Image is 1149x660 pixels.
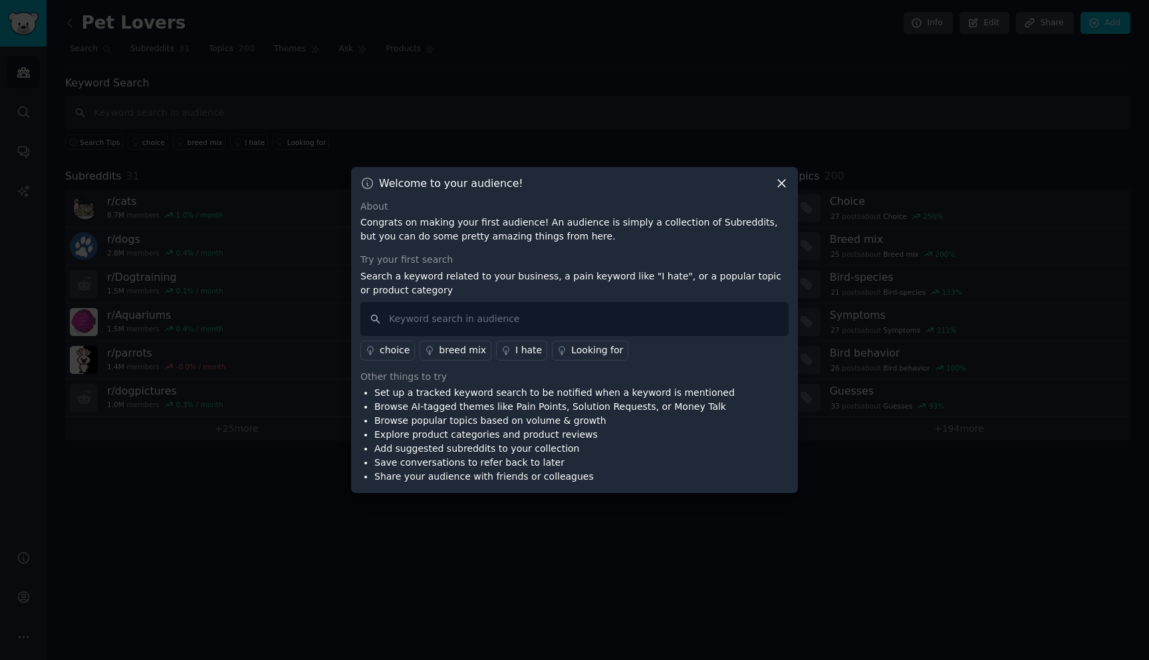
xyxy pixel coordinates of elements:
[374,386,735,400] li: Set up a tracked keyword search to be notified when a keyword is mentioned
[374,400,735,414] li: Browse AI-tagged themes like Pain Points, Solution Requests, or Money Talk
[496,341,547,361] a: I hate
[360,370,789,384] div: Other things to try
[360,302,789,336] input: Keyword search in audience
[439,343,486,357] div: breed mix
[380,343,410,357] div: choice
[420,341,491,361] a: breed mix
[379,176,523,190] h3: Welcome to your audience!
[360,200,789,214] div: About
[515,343,542,357] div: I hate
[374,414,735,428] li: Browse popular topics based on volume & growth
[360,216,789,244] p: Congrats on making your first audience! An audience is simply a collection of Subreddits, but you...
[374,456,735,470] li: Save conversations to refer back to later
[374,442,735,456] li: Add suggested subreddits to your collection
[374,470,735,484] li: Share your audience with friends or colleagues
[360,253,789,267] div: Try your first search
[374,428,735,442] li: Explore product categories and product reviews
[552,341,628,361] a: Looking for
[360,341,415,361] a: choice
[571,343,623,357] div: Looking for
[360,269,789,297] p: Search a keyword related to your business, a pain keyword like "I hate", or a popular topic or pr...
